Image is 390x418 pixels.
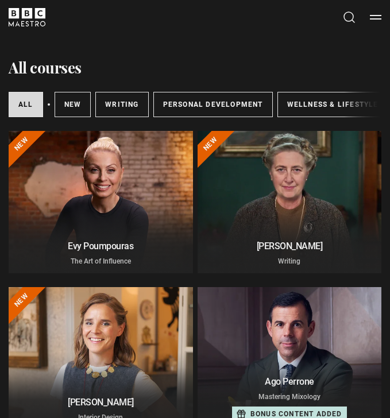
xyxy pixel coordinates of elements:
p: Mastering Mixology [204,392,375,402]
h2: [PERSON_NAME] [204,241,375,251]
h2: [PERSON_NAME] [16,397,186,408]
h2: Ago Perrone [204,376,375,387]
svg: BBC Maestro [9,8,45,26]
a: Evy Poumpouras The Art of Influence New [9,131,193,273]
a: Personal Development [153,92,273,117]
a: Writing [95,92,148,117]
a: [PERSON_NAME] Writing New [198,131,382,273]
p: The Art of Influence [16,256,186,266]
a: New [55,92,91,117]
button: Toggle navigation [370,11,381,23]
h2: Evy Poumpouras [16,241,186,251]
a: All [9,92,43,117]
h1: All courses [9,57,82,78]
p: Writing [204,256,375,266]
a: Wellness & Lifestyle [277,92,388,117]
